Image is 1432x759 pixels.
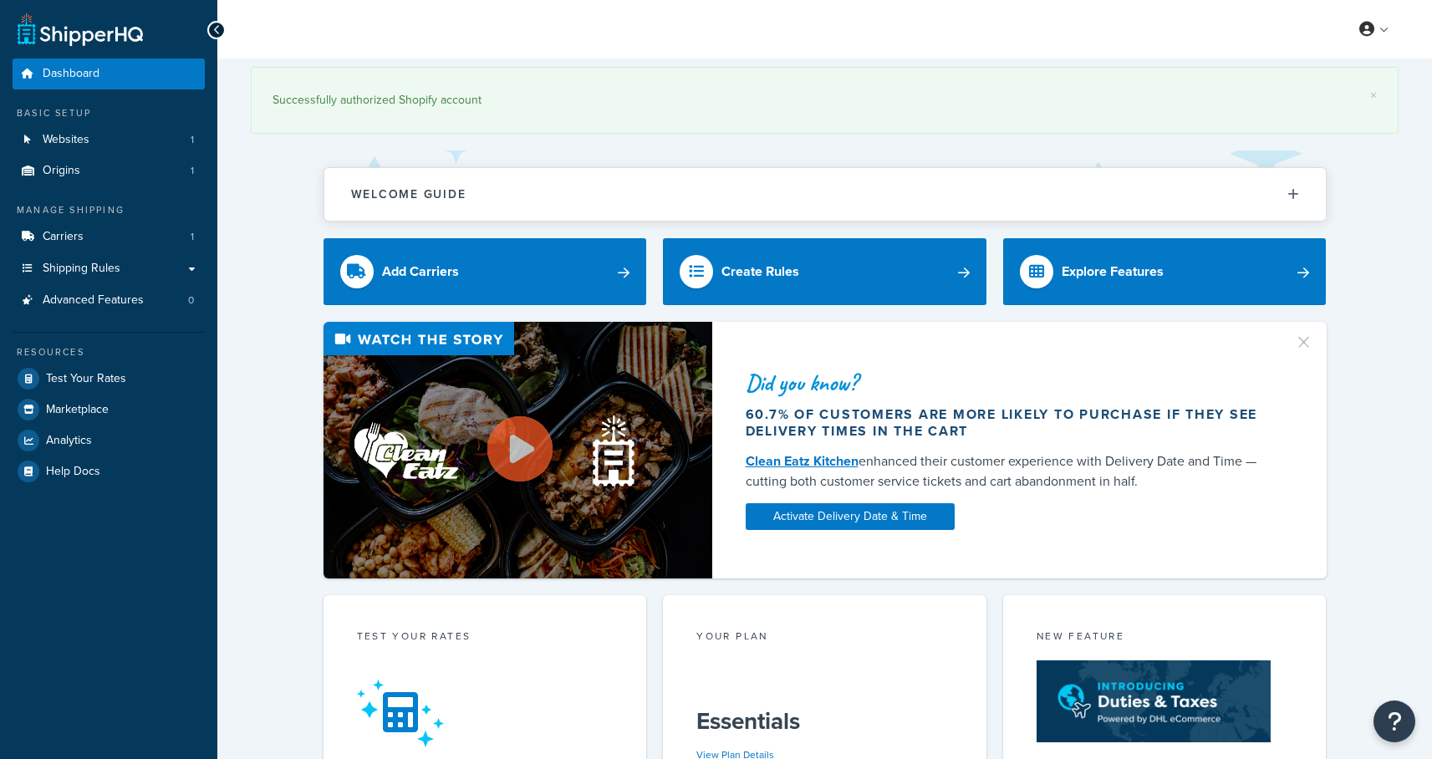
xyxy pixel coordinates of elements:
[13,364,205,394] a: Test Your Rates
[13,222,205,252] li: Carriers
[191,133,194,147] span: 1
[13,285,205,316] a: Advanced Features0
[13,395,205,425] a: Marketplace
[721,260,799,283] div: Create Rules
[46,465,100,479] span: Help Docs
[1003,238,1327,305] a: Explore Features
[13,222,205,252] a: Carriers1
[351,188,466,201] h2: Welcome Guide
[1062,260,1164,283] div: Explore Features
[357,629,614,648] div: Test your rates
[663,238,986,305] a: Create Rules
[13,106,205,120] div: Basic Setup
[13,456,205,486] a: Help Docs
[696,629,953,648] div: Your Plan
[191,164,194,178] span: 1
[696,708,953,735] h5: Essentials
[43,262,120,276] span: Shipping Rules
[13,155,205,186] a: Origins1
[191,230,194,244] span: 1
[13,203,205,217] div: Manage Shipping
[746,371,1274,395] div: Did you know?
[46,434,92,448] span: Analytics
[746,451,859,471] a: Clean Eatz Kitchen
[13,125,205,155] a: Websites1
[13,285,205,316] li: Advanced Features
[13,425,205,456] a: Analytics
[13,253,205,284] a: Shipping Rules
[746,503,955,530] a: Activate Delivery Date & Time
[43,293,144,308] span: Advanced Features
[1037,629,1293,648] div: New Feature
[43,164,80,178] span: Origins
[1373,700,1415,742] button: Open Resource Center
[324,238,647,305] a: Add Carriers
[13,155,205,186] li: Origins
[13,125,205,155] li: Websites
[382,260,459,283] div: Add Carriers
[324,168,1326,221] button: Welcome Guide
[13,59,205,89] a: Dashboard
[188,293,194,308] span: 0
[43,230,84,244] span: Carriers
[43,67,99,81] span: Dashboard
[46,372,126,386] span: Test Your Rates
[746,451,1274,492] div: enhanced their customer experience with Delivery Date and Time — cutting both customer service ti...
[13,345,205,359] div: Resources
[1370,89,1377,102] a: ×
[43,133,89,147] span: Websites
[46,403,109,417] span: Marketplace
[273,89,1377,112] div: Successfully authorized Shopify account
[324,322,712,578] img: Video thumbnail
[746,406,1274,440] div: 60.7% of customers are more likely to purchase if they see delivery times in the cart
